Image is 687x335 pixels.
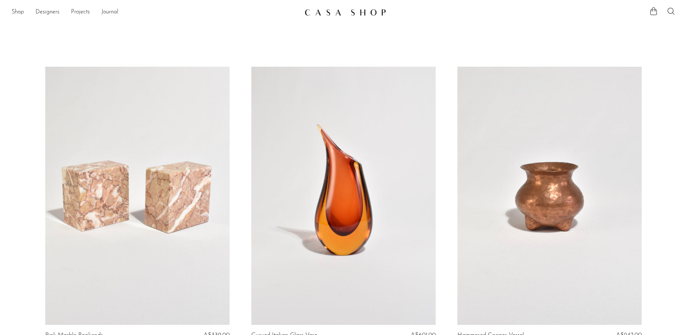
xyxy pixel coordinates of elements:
a: Shop [12,8,24,17]
a: Journal [101,8,118,17]
a: Projects [71,8,90,17]
nav: Desktop navigation [12,6,299,18]
a: Designers [35,8,59,17]
ul: NEW HEADER MENU [12,6,299,18]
